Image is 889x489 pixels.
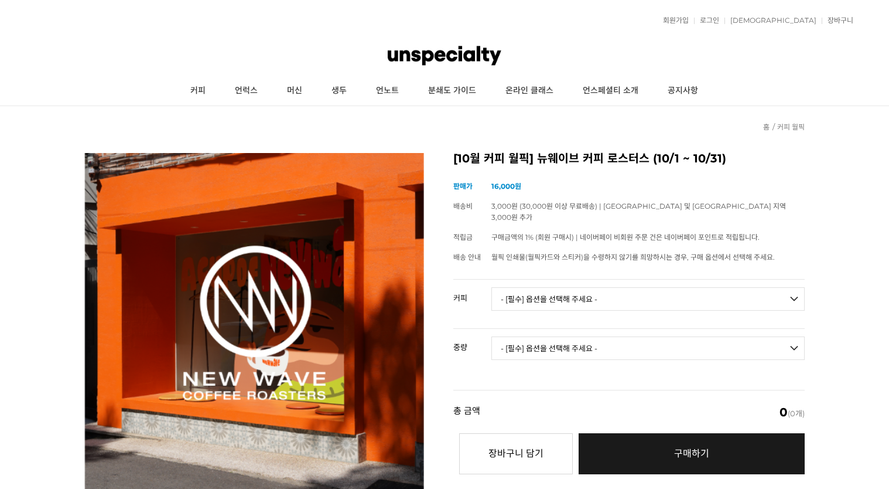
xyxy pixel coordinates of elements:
[579,433,805,474] a: 구매하기
[674,448,709,459] span: 구매하기
[453,233,473,242] span: 적립금
[453,406,480,418] strong: 총 금액
[220,76,272,106] a: 언럭스
[491,182,521,191] strong: 16,000원
[317,76,361,106] a: 생두
[491,202,786,222] span: 3,000원 (30,000원 이상 무료배송) | [GEOGRAPHIC_DATA] 및 [GEOGRAPHIC_DATA] 지역 3,000원 추가
[777,123,805,131] a: 커피 월픽
[361,76,413,106] a: 언노트
[459,433,573,474] button: 장바구니 담기
[413,76,491,106] a: 분쇄도 가이드
[779,406,805,418] span: (0개)
[453,182,473,191] span: 판매가
[453,329,491,356] th: 중량
[491,76,568,106] a: 온라인 클래스
[453,280,491,307] th: 커피
[176,76,220,106] a: 커피
[491,233,760,242] span: 구매금액의 1% (회원 구매시) | 네이버페이 비회원 주문 건은 네이버페이 포인트로 적립됩니다.
[779,405,788,419] em: 0
[568,76,653,106] a: 언스페셜티 소개
[763,123,770,131] a: 홈
[822,17,853,24] a: 장바구니
[453,253,481,262] span: 배송 안내
[653,76,713,106] a: 공지사항
[388,38,501,73] img: 언스페셜티 몰
[453,202,473,210] span: 배송비
[453,153,805,165] h2: [10월 커피 월픽] 뉴웨이브 커피 로스터스 (10/1 ~ 10/31)
[724,17,816,24] a: [DEMOGRAPHIC_DATA]
[272,76,317,106] a: 머신
[657,17,689,24] a: 회원가입
[694,17,719,24] a: 로그인
[491,253,775,262] span: 월픽 인쇄물(월픽카드와 스티커)을 수령하지 않기를 희망하시는 경우, 구매 옵션에서 선택해 주세요.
